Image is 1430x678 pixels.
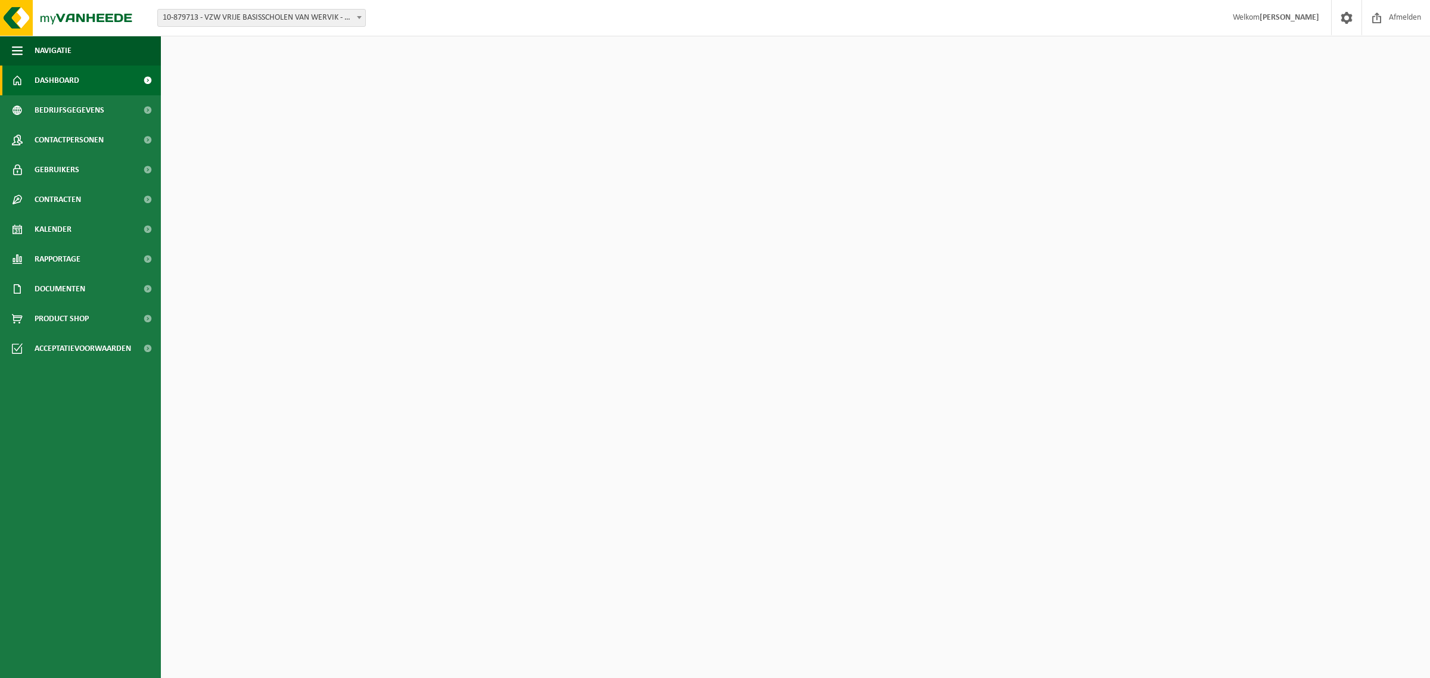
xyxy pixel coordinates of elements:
span: Contactpersonen [35,125,104,155]
span: Bedrijfsgegevens [35,95,104,125]
span: Navigatie [35,36,71,66]
span: Kalender [35,214,71,244]
span: Acceptatievoorwaarden [35,334,131,363]
span: Gebruikers [35,155,79,185]
strong: [PERSON_NAME] [1260,13,1319,22]
span: Product Shop [35,304,89,334]
span: Dashboard [35,66,79,95]
span: Rapportage [35,244,80,274]
span: Contracten [35,185,81,214]
span: Documenten [35,274,85,304]
span: 10-879713 - VZW VRIJE BASISSCHOLEN VAN WERVIK - WERVIK [158,10,365,26]
span: 10-879713 - VZW VRIJE BASISSCHOLEN VAN WERVIK - WERVIK [157,9,366,27]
